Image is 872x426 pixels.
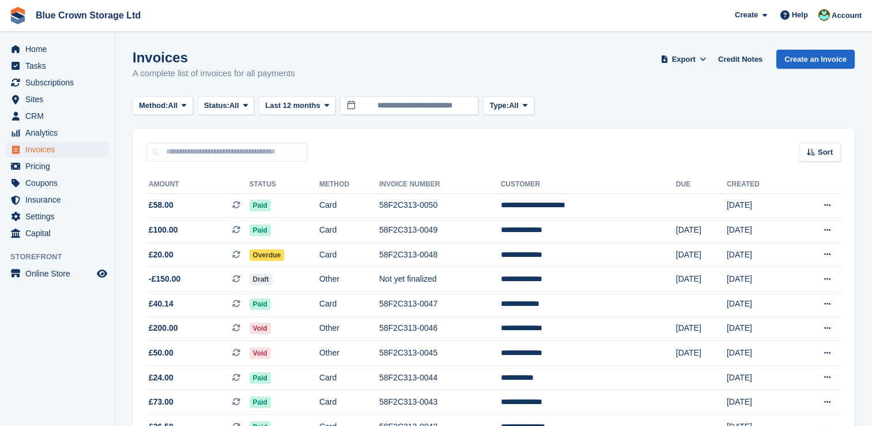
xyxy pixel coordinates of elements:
[379,341,501,366] td: 58F2C313-0045
[250,274,273,285] span: Draft
[818,9,830,21] img: Dean Cantelo
[250,225,271,236] span: Paid
[9,7,27,24] img: stora-icon-8386f47178a22dfd0bd8f6a31ec36ba5ce8667c1dd55bd0f319d3a0aa187defe.svg
[735,9,758,21] span: Create
[672,54,696,65] span: Export
[727,218,792,243] td: [DATE]
[6,41,109,57] a: menu
[319,341,379,366] td: Other
[25,141,95,158] span: Invoices
[319,390,379,415] td: Card
[676,267,727,292] td: [DATE]
[379,390,501,415] td: 58F2C313-0043
[25,225,95,241] span: Capital
[133,50,295,65] h1: Invoices
[149,396,173,408] span: £73.00
[250,323,271,334] span: Void
[319,267,379,292] td: Other
[25,108,95,124] span: CRM
[149,347,173,359] span: £50.00
[149,298,173,310] span: £40.14
[139,100,168,111] span: Method:
[149,372,173,384] span: £24.00
[198,96,254,115] button: Status: All
[6,91,109,107] a: menu
[146,175,250,194] th: Amount
[792,9,808,21] span: Help
[259,96,335,115] button: Last 12 months
[250,372,271,384] span: Paid
[501,175,676,194] th: Customer
[6,175,109,191] a: menu
[133,96,193,115] button: Method: All
[25,175,95,191] span: Coupons
[133,67,295,80] p: A complete list of invoices for all payments
[319,292,379,317] td: Card
[6,74,109,91] a: menu
[25,58,95,74] span: Tasks
[676,175,727,194] th: Due
[727,316,792,341] td: [DATE]
[250,200,271,211] span: Paid
[319,316,379,341] td: Other
[676,316,727,341] td: [DATE]
[149,273,180,285] span: -£150.00
[658,50,709,69] button: Export
[379,175,501,194] th: Invoice Number
[319,193,379,218] td: Card
[727,341,792,366] td: [DATE]
[818,147,833,158] span: Sort
[25,41,95,57] span: Home
[168,100,178,111] span: All
[229,100,239,111] span: All
[379,292,501,317] td: 58F2C313-0047
[379,242,501,267] td: 58F2C313-0048
[676,242,727,267] td: [DATE]
[776,50,855,69] a: Create an Invoice
[25,158,95,174] span: Pricing
[676,218,727,243] td: [DATE]
[6,108,109,124] a: menu
[6,125,109,141] a: menu
[250,397,271,408] span: Paid
[95,267,109,281] a: Preview store
[149,322,178,334] span: £200.00
[483,96,534,115] button: Type: All
[6,266,109,282] a: menu
[250,298,271,310] span: Paid
[489,100,509,111] span: Type:
[727,175,792,194] th: Created
[727,365,792,390] td: [DATE]
[149,224,178,236] span: £100.00
[727,267,792,292] td: [DATE]
[6,141,109,158] a: menu
[31,6,145,25] a: Blue Crown Storage Ltd
[319,175,379,194] th: Method
[832,10,862,21] span: Account
[319,365,379,390] td: Card
[250,347,271,359] span: Void
[6,225,109,241] a: menu
[265,100,320,111] span: Last 12 months
[676,341,727,366] td: [DATE]
[25,266,95,282] span: Online Store
[6,208,109,225] a: menu
[25,192,95,208] span: Insurance
[149,249,173,261] span: £20.00
[6,158,109,174] a: menu
[204,100,229,111] span: Status:
[379,218,501,243] td: 58F2C313-0049
[25,208,95,225] span: Settings
[727,390,792,415] td: [DATE]
[727,193,792,218] td: [DATE]
[250,249,285,261] span: Overdue
[10,251,115,263] span: Storefront
[319,242,379,267] td: Card
[250,175,319,194] th: Status
[379,316,501,341] td: 58F2C313-0046
[509,100,519,111] span: All
[714,50,767,69] a: Credit Notes
[379,193,501,218] td: 58F2C313-0050
[25,74,95,91] span: Subscriptions
[319,218,379,243] td: Card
